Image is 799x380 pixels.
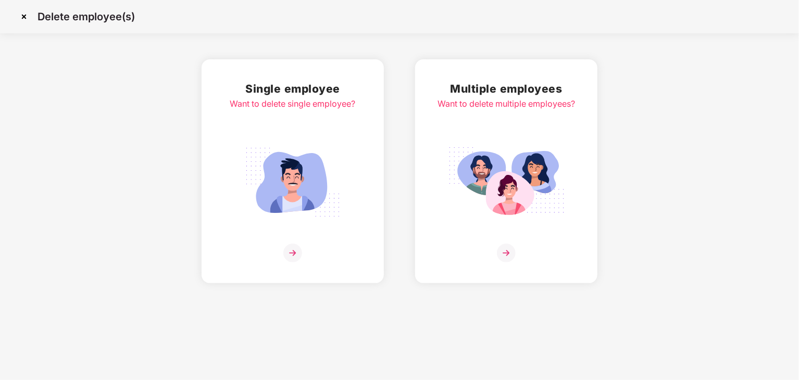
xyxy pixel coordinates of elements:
[230,97,356,110] div: Want to delete single employee?
[38,10,135,23] p: Delete employee(s)
[448,142,565,223] img: svg+xml;base64,PHN2ZyB4bWxucz0iaHR0cDovL3d3dy53My5vcmcvMjAwMC9zdmciIGlkPSJNdWx0aXBsZV9lbXBsb3llZS...
[283,244,302,262] img: svg+xml;base64,PHN2ZyB4bWxucz0iaHR0cDovL3d3dy53My5vcmcvMjAwMC9zdmciIHdpZHRoPSIzNiIgaGVpZ2h0PSIzNi...
[16,8,32,25] img: svg+xml;base64,PHN2ZyBpZD0iQ3Jvc3MtMzJ4MzIiIHhtbG5zPSJodHRwOi8vd3d3LnczLm9yZy8yMDAwL3N2ZyIgd2lkdG...
[234,142,351,223] img: svg+xml;base64,PHN2ZyB4bWxucz0iaHR0cDovL3d3dy53My5vcmcvMjAwMC9zdmciIGlkPSJTaW5nbGVfZW1wbG95ZWUiIH...
[438,80,575,97] h2: Multiple employees
[497,244,516,262] img: svg+xml;base64,PHN2ZyB4bWxucz0iaHR0cDovL3d3dy53My5vcmcvMjAwMC9zdmciIHdpZHRoPSIzNiIgaGVpZ2h0PSIzNi...
[230,80,356,97] h2: Single employee
[438,97,575,110] div: Want to delete multiple employees?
